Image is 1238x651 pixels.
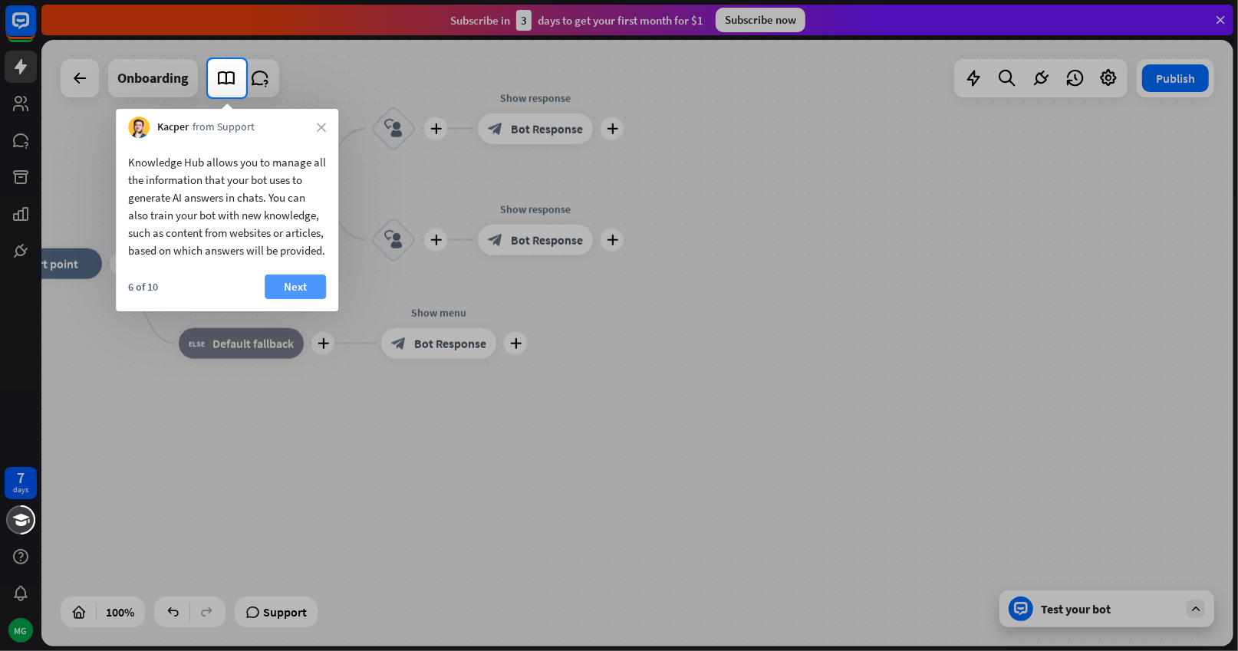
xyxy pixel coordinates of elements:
div: Knowledge Hub allows you to manage all the information that your bot uses to generate AI answers ... [128,153,326,259]
span: Kacper [157,120,189,135]
button: Next [265,275,326,299]
i: close [317,123,326,132]
span: from Support [193,120,255,135]
button: Open LiveChat chat widget [12,6,58,52]
div: 6 of 10 [128,280,158,294]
